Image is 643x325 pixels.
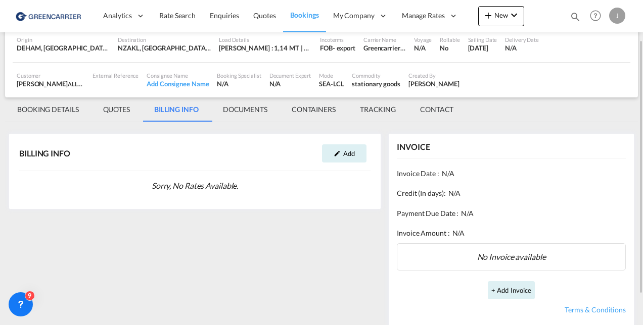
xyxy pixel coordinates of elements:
[478,6,524,26] button: icon-plus 400-fgNewicon-chevron-down
[461,208,474,219] span: N/A
[211,97,280,122] md-tab-item: DOCUMENTS
[440,36,460,43] div: Rollable
[452,228,465,238] span: N/A
[508,9,520,21] md-icon: icon-chevron-down
[363,43,406,52] div: Greencarrier Consolidators
[5,97,466,122] md-pagination-wrapper: Use the left and right arrow keys to navigate between tabs
[587,7,604,24] span: Help
[142,97,211,122] md-tab-item: BILLING INFO
[482,11,520,19] span: New
[217,79,261,88] div: N/A
[352,72,400,79] div: Commodity
[468,36,497,43] div: Sailing Date
[217,72,261,79] div: Booking Specialist
[442,169,454,179] span: N/A
[290,11,319,19] span: Bookings
[280,97,348,122] md-tab-item: CONTAINERS
[118,43,211,52] div: NZAKL, Auckland, New Zealand, Oceania, Oceania
[334,150,341,157] md-icon: icon-pencil
[210,11,239,20] span: Enquiries
[19,176,371,195] div: Sorry, No Rates Available.
[565,305,626,315] a: Terms & Conditions
[505,36,539,43] div: Delivery Date
[319,72,344,79] div: Mode
[10,10,175,21] body: Editor, editor2
[408,72,460,79] div: Created By
[219,36,312,43] div: Load Details
[320,36,355,43] div: Incoterms
[17,36,110,43] div: Origin
[269,79,311,88] div: N/A
[147,72,209,79] div: Consignee Name
[363,36,406,43] div: Carrier Name
[269,72,311,79] div: Document Expert
[352,79,400,88] div: stationary goods
[482,9,494,21] md-icon: icon-plus 400-fg
[448,188,461,198] span: N/A
[17,43,110,52] div: DEHAM, Hamburg, Germany, Western Europe, Europe
[408,79,460,88] div: Bianca Holzenkaempfer
[505,43,539,52] div: N/A
[17,72,84,79] div: Customer
[397,223,626,243] div: Invoice Amount :
[488,281,535,299] button: + Add Invoice
[402,11,445,21] span: Manage Rates
[253,11,275,20] span: Quotes
[333,11,375,21] span: My Company
[103,11,132,21] span: Analytics
[397,141,430,152] div: INVOICE
[414,43,432,52] div: N/A
[348,97,408,122] md-tab-item: TRACKING
[609,8,625,24] div: J
[5,97,91,122] md-tab-item: BOOKING DETAILS
[17,79,84,88] div: [PERSON_NAME]
[408,97,466,122] md-tab-item: CONTACT
[397,203,626,224] div: Payment Due Date :
[414,36,432,43] div: Voyage
[468,43,497,52] div: 8 Oct 2025
[15,5,83,27] img: 1378a7308afe11ef83610d9e779c6b34.png
[319,79,344,88] div: SEA-LCL
[118,36,211,43] div: Destination
[570,11,581,26] div: icon-magnify
[159,11,196,20] span: Rate Search
[219,43,312,52] div: [PERSON_NAME] : 1,14 MT | Volumetric Wt : 2,76 CBM | Chargeable Wt : 2,76 W/M
[333,43,355,52] div: - export
[320,43,333,52] div: FOB
[91,97,142,122] md-tab-item: QUOTES
[68,80,134,88] span: ALLSTA SPEDITION GMBH
[93,72,139,79] div: External Reference
[322,144,366,162] button: icon-pencilAdd
[397,183,626,203] div: Credit (In days):
[587,7,609,25] div: Help
[19,148,70,159] div: BILLING INFO
[440,43,460,52] div: No
[570,11,581,22] md-icon: icon-magnify
[397,164,626,184] div: Invoice Date :
[397,243,626,270] div: No Invoice available
[147,79,209,88] div: Add Consignee Name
